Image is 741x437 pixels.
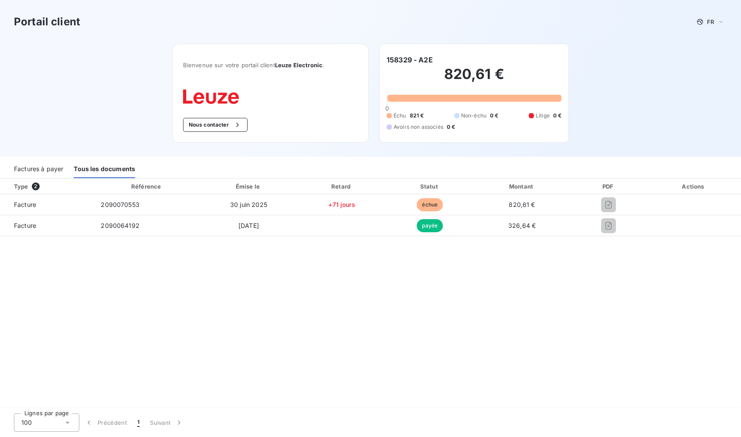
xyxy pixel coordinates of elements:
span: Leuze Electronic [275,62,323,69]
span: échue [417,198,443,211]
span: 326,64 € [508,222,536,229]
span: payée [417,219,443,232]
button: 1 [132,413,145,432]
button: Nous contacter [183,118,248,132]
span: Échu [394,112,406,120]
span: 30 juin 2025 [230,201,267,208]
span: Facture [7,221,87,230]
div: Factures à payer [14,160,63,178]
span: FR [707,18,714,25]
button: Suivant [145,413,189,432]
span: +71 jours [328,201,355,208]
span: Bienvenue sur votre portail client . [183,62,358,69]
div: Statut [388,182,472,191]
span: [DATE] [238,222,259,229]
span: 1 [137,418,139,427]
span: 100 [21,418,32,427]
span: Facture [7,200,87,209]
span: 0 € [553,112,561,120]
img: Company logo [183,89,239,104]
div: Émise le [202,182,296,191]
span: 820,61 € [509,201,535,208]
span: Non-échu [461,112,486,120]
h2: 820,61 € [387,65,561,92]
span: 0 € [490,112,498,120]
div: Type [9,182,92,191]
div: Actions [649,182,739,191]
div: Retard [299,182,385,191]
div: PDF [572,182,645,191]
div: Référence [131,183,161,190]
div: Montant [475,182,568,191]
span: Avoirs non associés [394,123,443,131]
span: 2 [32,182,40,190]
span: 821 € [410,112,424,120]
div: Tous les documents [74,160,135,178]
span: 2090064192 [101,222,139,229]
span: Litige [536,112,550,120]
button: Précédent [79,413,132,432]
h3: Portail client [14,14,80,30]
span: 0 € [447,123,455,131]
span: 0 [385,105,389,112]
span: 2090070553 [101,201,139,208]
h6: 158329 - A2E [387,55,433,65]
